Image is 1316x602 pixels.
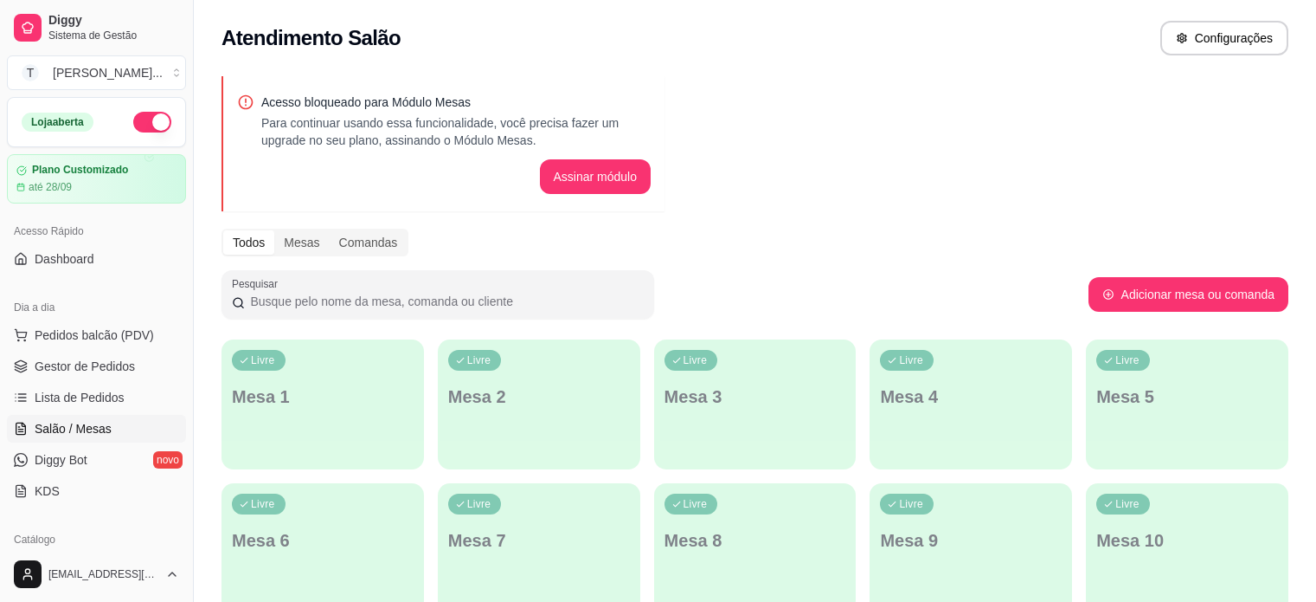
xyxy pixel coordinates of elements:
[232,276,284,291] label: Pesquisar
[133,112,171,133] button: Alterar Status
[880,385,1062,409] p: Mesa 4
[448,385,630,409] p: Mesa 2
[540,159,652,194] button: Assinar módulo
[274,230,329,255] div: Mesas
[664,528,846,553] p: Mesa 8
[35,327,154,344] span: Pedidos balcão (PDV)
[7,154,186,204] a: Plano Customizadoaté 28/09
[7,446,186,474] a: Diggy Botnovo
[448,528,630,553] p: Mesa 7
[7,553,186,595] button: [EMAIL_ADDRESS][DOMAIN_NAME]
[232,385,414,409] p: Mesa 1
[467,353,491,367] p: Livre
[35,250,94,268] span: Dashboard
[35,451,87,469] span: Diggy Bot
[251,497,275,511] p: Livre
[48,29,179,42] span: Sistema de Gestão
[7,353,186,380] a: Gestor de Pedidos
[684,497,708,511] p: Livre
[48,567,158,581] span: [EMAIL_ADDRESS][DOMAIN_NAME]
[684,353,708,367] p: Livre
[22,113,93,132] div: Loja aberta
[1086,340,1288,469] button: LivreMesa 5
[32,164,128,177] article: Plano Customizado
[29,180,72,194] article: até 28/09
[7,217,186,245] div: Acesso Rápido
[35,358,135,375] span: Gestor de Pedidos
[261,94,651,111] p: Acesso bloqueado para Módulo Mesas
[330,230,408,255] div: Comandas
[7,7,186,49] a: DiggySistema de Gestão
[7,55,186,90] button: Select a team
[232,528,414,553] p: Mesa 6
[251,353,275,367] p: Livre
[654,340,857,469] button: LivreMesa 3
[245,293,644,310] input: Pesquisar
[1096,385,1278,409] p: Mesa 5
[7,294,186,321] div: Dia a dia
[1096,528,1278,553] p: Mesa 10
[1160,21,1288,55] button: Configurações
[880,528,1062,553] p: Mesa 9
[664,385,846,409] p: Mesa 3
[35,420,112,437] span: Salão / Mesas
[53,64,163,81] div: [PERSON_NAME] ...
[221,340,424,469] button: LivreMesa 1
[261,114,651,149] p: Para continuar usando essa funcionalidade, você precisa fazer um upgrade no seu plano, assinando ...
[438,340,640,469] button: LivreMesa 2
[7,526,186,553] div: Catálogo
[467,497,491,511] p: Livre
[221,24,401,52] h2: Atendimento Salão
[35,389,125,406] span: Lista de Pedidos
[870,340,1072,469] button: LivreMesa 4
[7,477,186,505] a: KDS
[35,482,60,500] span: KDS
[1088,277,1288,312] button: Adicionar mesa ou comanda
[48,13,179,29] span: Diggy
[899,353,923,367] p: Livre
[22,64,39,81] span: T
[899,497,923,511] p: Livre
[1115,497,1139,511] p: Livre
[7,321,186,349] button: Pedidos balcão (PDV)
[7,415,186,443] a: Salão / Mesas
[223,230,274,255] div: Todos
[1115,353,1139,367] p: Livre
[7,384,186,411] a: Lista de Pedidos
[7,245,186,273] a: Dashboard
